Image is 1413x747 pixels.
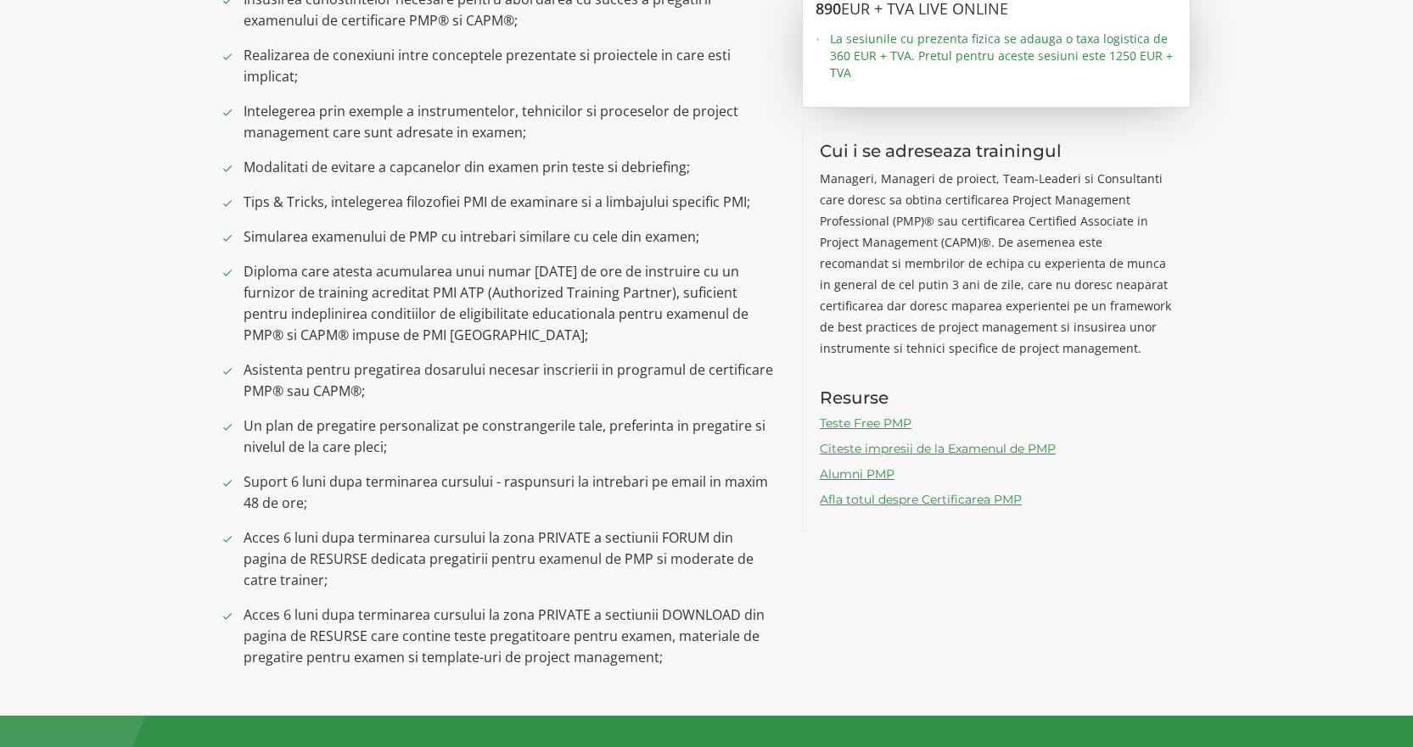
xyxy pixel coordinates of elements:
h3: Cui i se adreseaza trainingul [820,142,1174,160]
h3: Resurse [820,388,1174,407]
a: Alumni PMP [820,466,894,482]
span: Acces 6 luni dupa terminarea cursului la zona PRIVATE a sectiunii FORUM din pagina de RESURSE ded... [244,527,777,591]
h3: 890 [816,1,1177,18]
span: Diploma care atesta acumularea unui numar [DATE] de ore de instruire cu un furnizor de training a... [244,261,777,346]
span: Tips & Tricks, intelegerea filozofiei PMI de examinare si a limbajului specific PMI; [244,192,777,213]
span: Intelegerea prin exemple a instrumentelor, tehnicilor si proceselor de project management care su... [244,101,777,143]
a: Teste Free PMP [820,415,911,431]
span: Suport 6 luni dupa terminarea cursului - raspunsuri la intrebari pe email in maxim 48 de ore; [244,471,777,514]
a: Afla totul despre Certificarea PMP [820,492,1022,507]
p: Manageri, Manageri de proiect, Team-Leaderi si Consultanti care doresc sa obtina certificarea Pro... [820,168,1174,359]
span: La sesiunile cu prezenta fizica se adauga o taxa logistica de 360 EUR + TVA. Pretul pentru aceste... [830,31,1177,81]
span: Acces 6 luni dupa terminarea cursului la zona PRIVATE a sectiunii DOWNLOAD din pagina de RESURSE ... [244,605,777,668]
span: Simularea examenului de PMP cu intrebari similare cu cele din examen; [244,226,777,248]
span: Asistenta pentru pregatirea dosarului necesar inscrierii in programul de certificare PMP® sau CAPM®; [244,360,777,402]
span: Realizarea de conexiuni intre conceptele prezentate si proiectele in care esti implicat; [244,45,777,87]
a: Citeste impresii de la Examenul de PMP [820,441,1056,456]
span: Un plan de pregatire personalizat pe constrangerile tale, preferinta in pregatire si nivelul de l... [244,415,777,458]
span: Modalitati de evitare a capcanelor din examen prin teste si debriefing; [244,157,777,178]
